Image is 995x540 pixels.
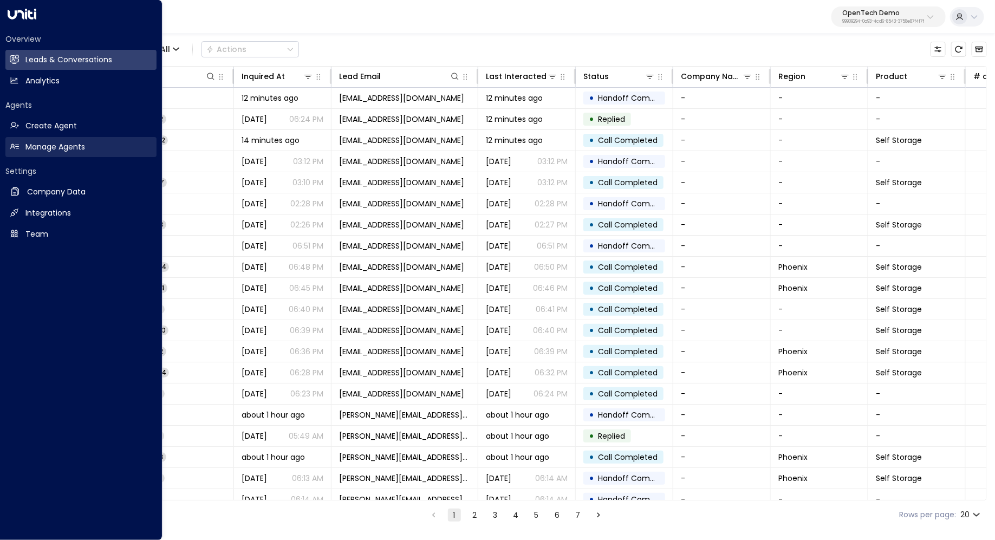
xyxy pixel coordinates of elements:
[771,109,868,129] td: -
[673,172,771,193] td: -
[486,240,511,251] span: Sep 25, 2025
[589,131,594,149] div: •
[876,283,922,294] span: Self Storage
[842,19,924,24] p: 99909294-0a93-4cd6-8543-3758e87f4f7f
[771,383,868,404] td: -
[831,6,946,27] button: OpenTech Demo99909294-0a93-4cd6-8543-3758e87f4f7f
[486,219,511,230] span: Sep 26, 2025
[589,258,594,276] div: •
[598,219,658,230] span: Call Completed
[486,70,547,83] div: Last Interacted
[868,193,966,214] td: -
[5,182,157,202] a: Company Data
[339,93,464,103] span: keric@getunity.com
[681,70,753,83] div: Company Name
[868,109,966,129] td: -
[242,304,267,315] span: Sep 25, 2025
[486,262,511,272] span: Sep 25, 2025
[876,325,922,336] span: Self Storage
[339,135,464,146] span: keric@getunity.com
[771,426,868,446] td: -
[583,70,609,83] div: Status
[242,431,267,441] span: Oct 03, 2025
[535,198,568,209] p: 02:28 PM
[5,116,157,136] a: Create Agent
[339,70,381,83] div: Lead Email
[25,141,85,153] h2: Manage Agents
[673,320,771,341] td: -
[486,93,543,103] span: 12 minutes ago
[242,473,267,484] span: Oct 03, 2025
[876,473,922,484] span: Self Storage
[510,509,523,522] button: Go to page 4
[290,388,323,399] p: 06:23 PM
[583,70,655,83] div: Status
[868,489,966,510] td: -
[589,152,594,171] div: •
[242,346,267,357] span: Sep 25, 2025
[486,388,511,399] span: Sep 25, 2025
[339,431,470,441] span: james.miller21@gmail.com
[876,304,922,315] span: Self Storage
[293,156,323,167] p: 03:12 PM
[536,304,568,315] p: 06:41 PM
[242,219,267,230] span: Sep 26, 2025
[673,130,771,151] td: -
[842,10,924,16] p: OpenTech Demo
[448,509,461,522] button: page 1
[876,452,922,463] span: Self Storage
[289,262,323,272] p: 06:48 PM
[673,383,771,404] td: -
[589,363,594,382] div: •
[339,177,464,188] span: keric@getunity.com
[292,177,323,188] p: 03:10 PM
[534,262,568,272] p: 06:50 PM
[5,137,157,157] a: Manage Agents
[673,257,771,277] td: -
[486,409,549,420] span: about 1 hour ago
[778,473,808,484] span: Phoenix
[5,203,157,223] a: Integrations
[589,448,594,466] div: •
[5,100,157,110] h2: Agents
[876,219,922,230] span: Self Storage
[469,509,482,522] button: Go to page 2
[5,50,157,70] a: Leads & Conversations
[533,325,568,336] p: 06:40 PM
[290,367,323,378] p: 06:28 PM
[589,406,594,424] div: •
[486,494,511,505] span: Oct 03, 2025
[868,426,966,446] td: -
[589,194,594,213] div: •
[242,240,267,251] span: Sep 25, 2025
[673,362,771,383] td: -
[5,71,157,91] a: Analytics
[339,219,464,230] span: keric@getunity.com
[427,508,606,522] nav: pagination navigation
[598,494,674,505] span: Handoff Completed
[771,88,868,108] td: -
[589,427,594,445] div: •
[25,207,71,219] h2: Integrations
[486,283,511,294] span: Sep 25, 2025
[486,304,511,315] span: Sep 25, 2025
[868,383,966,404] td: -
[598,198,674,209] span: Handoff Completed
[589,385,594,403] div: •
[876,367,922,378] span: Self Storage
[598,262,658,272] span: Call Completed
[589,279,594,297] div: •
[589,490,594,509] div: •
[778,367,808,378] span: Phoenix
[242,452,305,463] span: about 1 hour ago
[339,473,470,484] span: james.miller21@gmail.com
[25,75,60,87] h2: Analytics
[771,130,868,151] td: -
[486,473,511,484] span: Oct 03, 2025
[876,262,922,272] span: Self Storage
[535,367,568,378] p: 06:32 PM
[589,321,594,340] div: •
[571,509,584,522] button: Go to page 7
[242,177,267,188] span: Sep 26, 2025
[771,320,868,341] td: -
